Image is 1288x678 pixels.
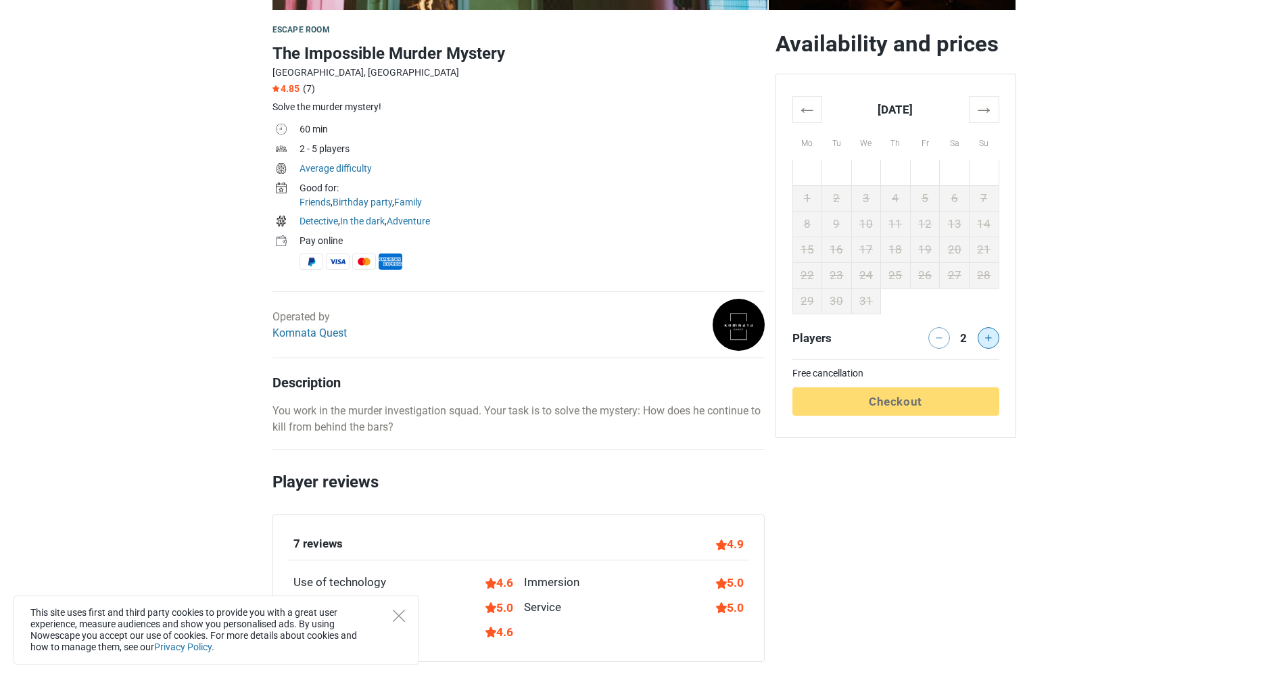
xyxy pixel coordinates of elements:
span: MasterCard [352,253,376,270]
a: In the dark [340,216,385,226]
td: 29 [792,288,822,314]
th: We [851,122,881,160]
td: 11 [881,211,911,237]
div: Solve the murder mystery! [272,100,765,114]
td: 4 [881,185,911,211]
h4: Description [272,374,765,391]
span: 4.85 [272,83,300,94]
td: Free cancellation [792,366,999,381]
div: Good for: [300,181,765,195]
a: Average difficulty [300,163,372,174]
a: Family [394,197,422,208]
th: Fr [910,122,940,160]
div: Immersion [524,574,579,591]
div: Players [787,327,896,349]
td: 31 [851,288,881,314]
td: 27 [940,262,970,288]
button: Close [393,610,405,622]
td: 9 [822,211,852,237]
span: Escape room [272,25,330,34]
td: 2 - 5 players [300,141,765,160]
div: 7 reviews [293,535,343,553]
td: 14 [969,211,999,237]
div: 4.6 [485,574,513,591]
th: Su [969,122,999,160]
td: 25 [881,262,911,288]
td: 2 [822,185,852,211]
th: Mo [792,122,822,160]
div: 4.9 [716,535,744,553]
span: PayPal [300,253,323,270]
a: Detective [300,216,338,226]
td: 24 [851,262,881,288]
div: 5.0 [485,599,513,616]
th: Th [881,122,911,160]
div: [GEOGRAPHIC_DATA], [GEOGRAPHIC_DATA] [272,66,765,80]
td: 15 [792,237,822,262]
th: → [969,96,999,122]
td: 5 [910,185,940,211]
div: Pay online [300,234,765,248]
img: e46de7e1bcaaced9l.png [713,299,765,351]
td: 28 [969,262,999,288]
h1: The Impossible Murder Mystery [272,41,765,66]
td: 10 [851,211,881,237]
span: Visa [326,253,350,270]
td: 21 [969,237,999,262]
span: American Express [379,253,402,270]
div: 5.0 [716,599,744,616]
a: Friends [300,197,331,208]
td: 16 [822,237,852,262]
td: 26 [910,262,940,288]
a: Adventure [387,216,430,226]
td: 7 [969,185,999,211]
div: 4.6 [485,623,513,641]
a: Birthday party [333,197,392,208]
td: 8 [792,211,822,237]
div: Use of technology [293,574,386,591]
td: 18 [881,237,911,262]
div: This site uses first and third party cookies to provide you with a great user experience, measure... [14,596,419,664]
th: ← [792,96,822,122]
td: 60 min [300,121,765,141]
th: Sa [940,122,970,160]
div: Service [524,599,561,616]
a: Komnata Quest [272,326,347,339]
td: 19 [910,237,940,262]
h2: Player reviews [272,470,765,514]
td: , , [300,180,765,213]
p: You work in the murder investigation squad. Your task is to solve the mystery: How does he contin... [272,403,765,435]
td: 22 [792,262,822,288]
td: 13 [940,211,970,237]
div: Operated by [272,309,347,341]
img: Star [272,85,279,92]
td: 30 [822,288,852,314]
a: Privacy Policy [154,641,212,652]
td: 3 [851,185,881,211]
div: 5.0 [716,574,744,591]
td: , , [300,213,765,233]
th: Tu [822,122,852,160]
span: (7) [303,83,315,94]
td: 20 [940,237,970,262]
th: [DATE] [822,96,970,122]
div: 2 [955,327,972,346]
td: 23 [822,262,852,288]
td: 1 [792,185,822,211]
td: 17 [851,237,881,262]
h2: Availability and prices [776,30,1016,57]
td: 12 [910,211,940,237]
td: 6 [940,185,970,211]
